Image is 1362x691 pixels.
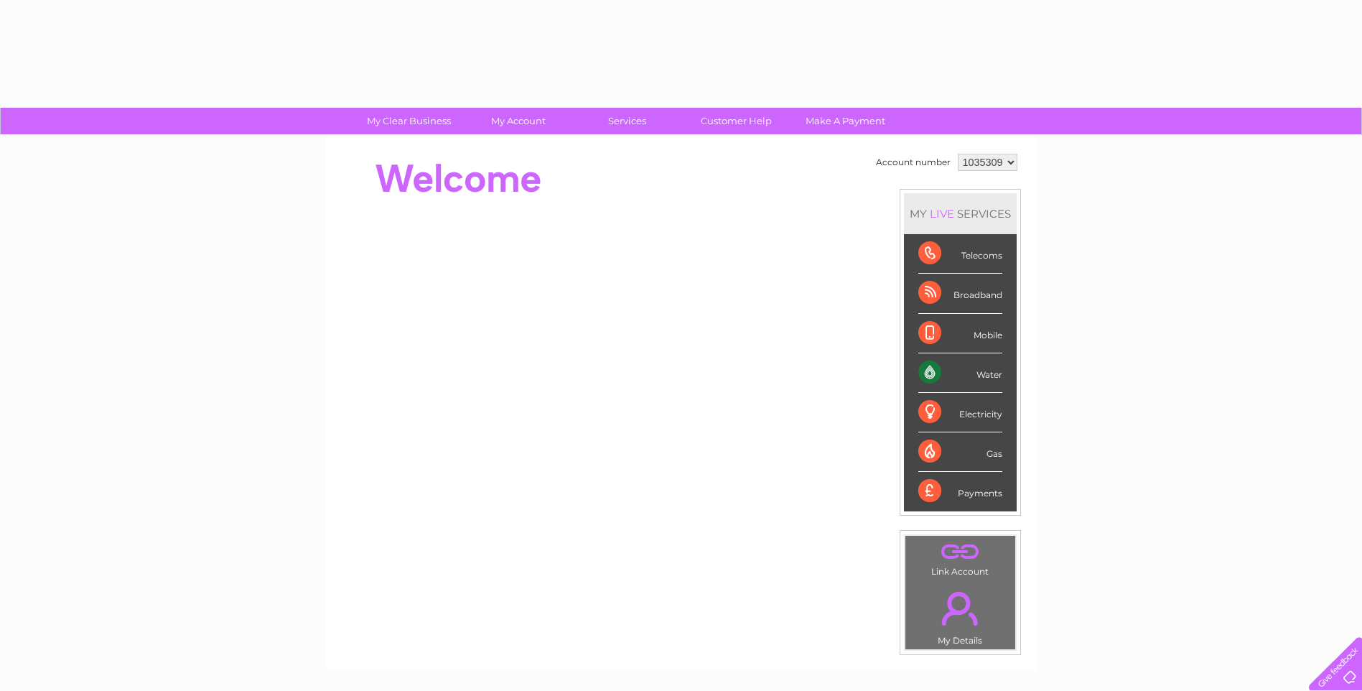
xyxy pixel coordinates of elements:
a: . [909,583,1012,634]
div: Broadband [918,274,1002,313]
a: Customer Help [677,108,796,134]
a: Make A Payment [786,108,905,134]
div: Electricity [918,393,1002,432]
div: Water [918,353,1002,393]
div: LIVE [927,207,957,221]
a: . [909,539,1012,565]
div: Mobile [918,314,1002,353]
td: My Details [905,580,1016,650]
div: Telecoms [918,234,1002,274]
div: Gas [918,432,1002,472]
a: My Clear Business [350,108,468,134]
div: MY SERVICES [904,193,1017,234]
td: Account number [872,150,954,175]
div: Payments [918,472,1002,511]
td: Link Account [905,535,1016,580]
a: Services [568,108,686,134]
a: My Account [459,108,577,134]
